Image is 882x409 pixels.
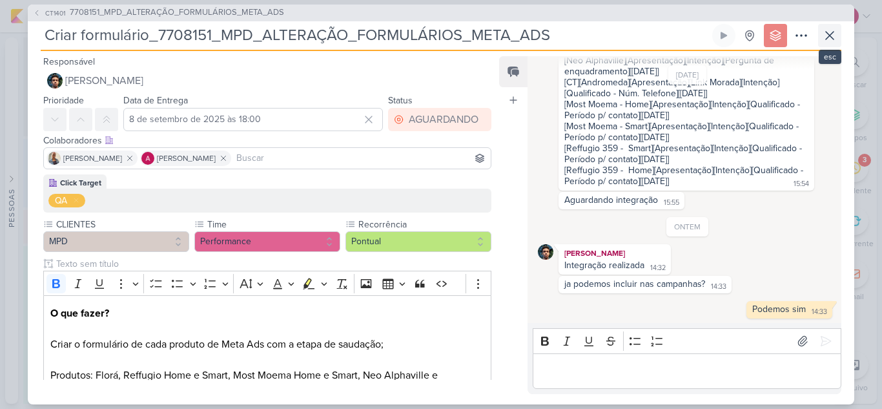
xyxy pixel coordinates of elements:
[50,369,438,397] span: Produtos: Florá, Reffugio Home e Smart, Most Moema Home e Smart, Neo Alphaville e [GEOGRAPHIC_DATA];
[43,56,95,67] label: Responsável
[564,55,808,77] div: [Neo Alphaville][Apresentação][Intenção][Pergunta de enquadramento][[DATE]]
[43,271,491,296] div: Editor toolbar
[561,247,668,260] div: [PERSON_NAME]
[564,143,808,165] div: [Reffugio 359 - Smart][Apresentação][Intenção][Qualificado - Período p/ contato][[DATE]]
[55,218,189,231] label: CLIENTES
[41,24,710,47] input: Kard Sem Título
[533,328,841,353] div: Editor toolbar
[123,108,383,131] input: Select a date
[54,257,491,271] input: Texto sem título
[564,77,808,99] div: [CT][Andromeda][Apresentação][Link Morada][Intenção][Qualificado - Núm. Telefone][[DATE]]
[50,307,109,320] strong: O que fazer?
[43,231,189,252] button: MPD
[141,152,154,165] img: Alessandra Gomes
[206,218,340,231] label: Time
[357,218,491,231] label: Recorrência
[123,95,188,106] label: Data de Entrega
[157,152,216,164] span: [PERSON_NAME]
[388,95,413,106] label: Status
[564,99,808,121] div: [Most Moema - Home][Apresentação][Intenção][Qualificado - Período p/ contato][[DATE]]
[650,263,666,273] div: 14:32
[794,179,809,189] div: 15:54
[345,231,491,252] button: Pontual
[55,194,67,207] div: QA
[538,244,553,260] img: Nelito Junior
[65,73,143,89] span: [PERSON_NAME]
[564,194,658,205] div: Aguardando integração
[564,260,644,271] div: Integração realizada
[819,50,841,64] div: esc
[60,177,101,189] div: Click Target
[564,278,705,289] div: ja podemos incluir nas campanhas?
[664,198,679,208] div: 15:55
[47,73,63,89] img: Nelito Junior
[533,353,841,389] div: Editor editing area: main
[43,95,84,106] label: Prioridade
[194,231,340,252] button: Performance
[50,338,384,351] span: Criar o formulário de cada produto de Meta Ads com a etapa de saudação;
[43,134,491,147] div: Colaboradores
[43,69,491,92] button: [PERSON_NAME]
[564,121,808,143] div: [Most Moema - Smart][Apresentação][Intenção][Qualificado - Período p/ contato][[DATE]]
[388,108,491,131] button: AGUARDANDO
[48,152,61,165] img: Iara Santos
[812,307,827,317] div: 14:33
[719,30,729,41] div: Ligar relógio
[564,165,806,187] div: [Reffugio 359 - Home][Apresentação][Intenção][Qualificado - Período p/ contato][[DATE]]
[234,151,488,166] input: Buscar
[752,304,806,315] div: Podemos sim
[409,112,478,127] div: AGUARDANDO
[63,152,122,164] span: [PERSON_NAME]
[711,282,726,292] div: 14:33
